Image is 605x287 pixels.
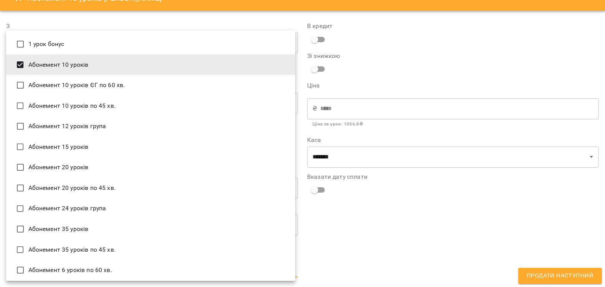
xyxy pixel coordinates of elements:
li: Абонемент 10 уроків ЄГ по 60 хв. [6,75,295,96]
li: Абонемент 15 уроків [6,137,295,157]
li: Абонемент 10 уроків по 45 хв. [6,96,295,116]
li: Абонемент 35 уроків [6,219,295,239]
li: Абонемент 24 уроків група [6,198,295,219]
li: Абонемент 10 уроків [6,54,295,75]
li: Абонемент 20 уроків по 45 хв. [6,178,295,198]
li: Абонемент 12 уроків група [6,116,295,137]
li: Абонемент 35 уроків по 45 хв. [6,239,295,260]
li: Абонемент 20 уроків [6,157,295,178]
li: 1 урок бонус [6,34,295,54]
li: Абонемент 6 уроків по 60 хв. [6,260,295,280]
